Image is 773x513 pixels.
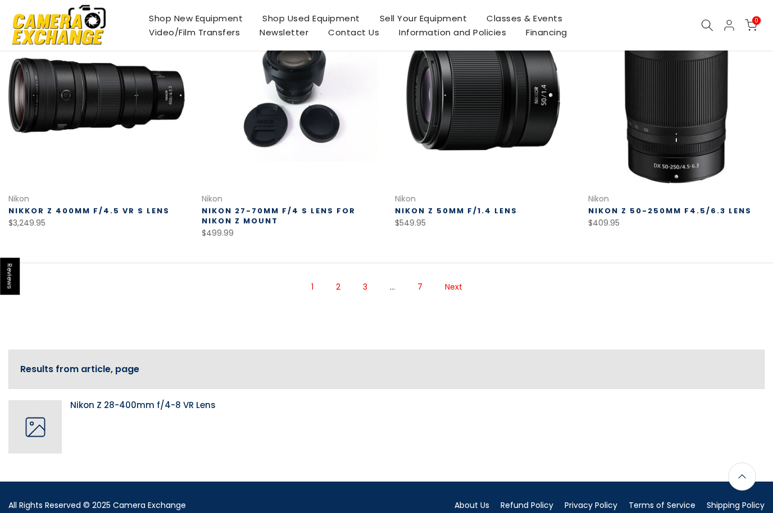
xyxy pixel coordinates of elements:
[412,277,428,297] a: Page 7
[501,500,553,511] a: Refund Policy
[8,216,185,230] div: $3,249.95
[70,400,216,411] a: Nikon Z 28-400mm f/4-8 VR Lens
[202,205,356,226] a: Nikon 27-70mm F/4 S Lens for Nikon Z Mount
[477,11,572,25] a: Classes & Events
[253,11,370,25] a: Shop Used Equipment
[330,277,346,297] a: Page 2
[588,193,609,204] a: Nikon
[202,226,378,240] div: $499.99
[752,16,761,25] span: 0
[370,11,477,25] a: Sell Your Equipment
[629,500,695,511] a: Terms of Service
[565,500,617,511] a: Privacy Policy
[516,25,578,39] a: Financing
[707,500,765,511] a: Shipping Policy
[395,205,517,216] a: Nikon Z 50mm f/1.4 Lens
[139,25,250,39] a: Video/Film Transfers
[250,25,319,39] a: Newsletter
[319,25,389,39] a: Contact Us
[8,350,765,390] div: Results from article, page
[745,19,757,31] a: 0
[728,462,756,491] a: Back to the top
[306,277,319,297] span: Page 1
[395,193,416,204] a: Nikon
[588,216,765,230] div: $409.95
[139,11,253,25] a: Shop New Equipment
[384,277,401,297] span: …
[454,500,489,511] a: About Us
[389,25,516,39] a: Information and Policies
[395,216,571,230] div: $549.95
[357,277,373,297] a: Page 3
[439,277,468,297] a: Next
[8,205,170,216] a: NIKKOR Z 400mm f/4.5 VR S Lens
[8,498,378,512] div: All Rights Reserved © 2025 Camera Exchange
[588,205,752,216] a: Nikon Z 50-250mm F4.5/6.3 Lens
[8,193,29,204] a: Nikon
[202,193,222,204] a: Nikon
